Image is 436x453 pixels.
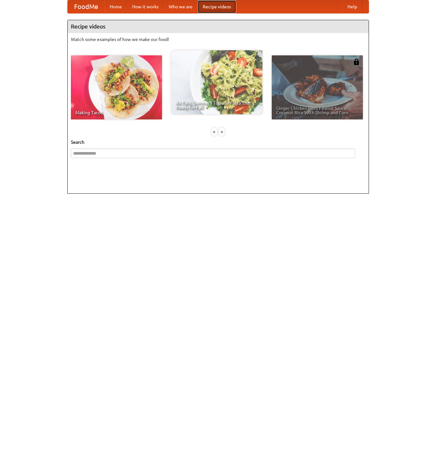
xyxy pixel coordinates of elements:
a: How it works [127,0,164,13]
a: Home [105,0,127,13]
img: 483408.png [353,59,360,65]
a: An Easy, Summery Tomato Pasta That's Ready for Fall [171,50,262,114]
div: « [211,128,217,136]
div: » [219,128,225,136]
a: Who we are [164,0,198,13]
h5: Search [71,139,365,145]
a: Recipe videos [198,0,236,13]
a: Making Tacos [71,55,162,119]
span: An Easy, Summery Tomato Pasta That's Ready for Fall [176,101,258,110]
span: Making Tacos [75,110,158,115]
p: Watch some examples of how we make our food! [71,36,365,43]
a: Help [342,0,362,13]
a: FoodMe [68,0,105,13]
h4: Recipe videos [68,20,369,33]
